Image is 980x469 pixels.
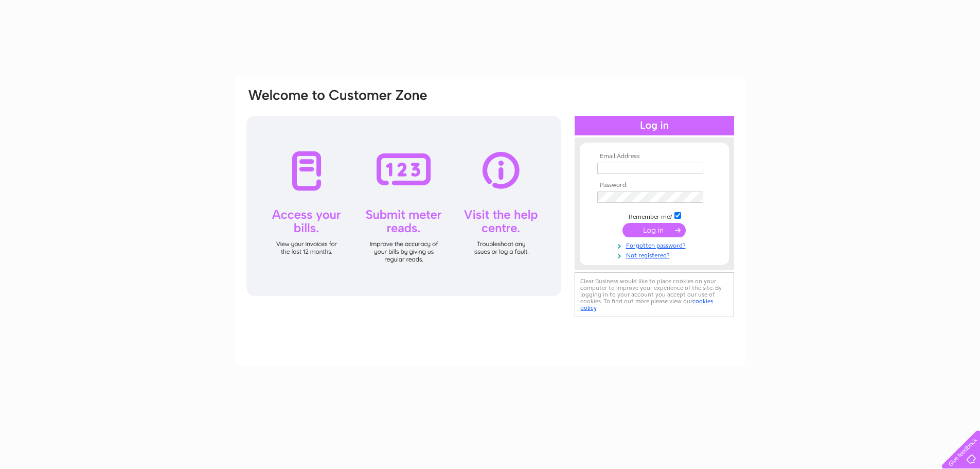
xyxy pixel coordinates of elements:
a: cookies policy [580,298,713,311]
th: Password: [595,182,714,189]
a: Not registered? [597,250,714,259]
td: Remember me? [595,211,714,221]
input: Submit [622,223,686,237]
a: Forgotten password? [597,240,714,250]
div: Clear Business would like to place cookies on your computer to improve your experience of the sit... [575,272,734,317]
th: Email Address: [595,153,714,160]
